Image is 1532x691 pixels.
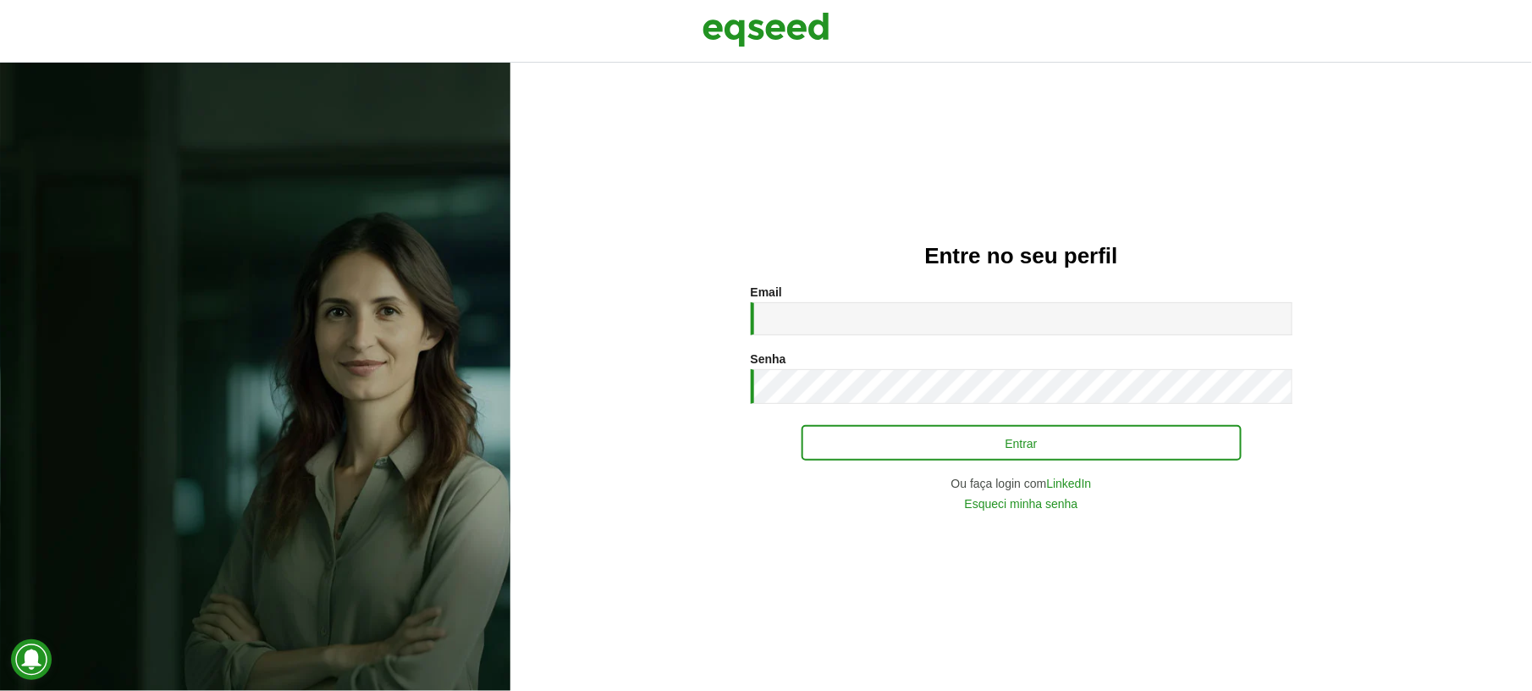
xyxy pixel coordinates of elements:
label: Senha [751,353,786,365]
a: LinkedIn [1047,478,1092,489]
h2: Entre no seu perfil [544,244,1498,268]
a: Esqueci minha senha [965,498,1078,510]
label: Email [751,286,782,298]
button: Entrar [802,425,1242,461]
img: EqSeed Logo [703,8,829,51]
div: Ou faça login com [751,478,1292,489]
